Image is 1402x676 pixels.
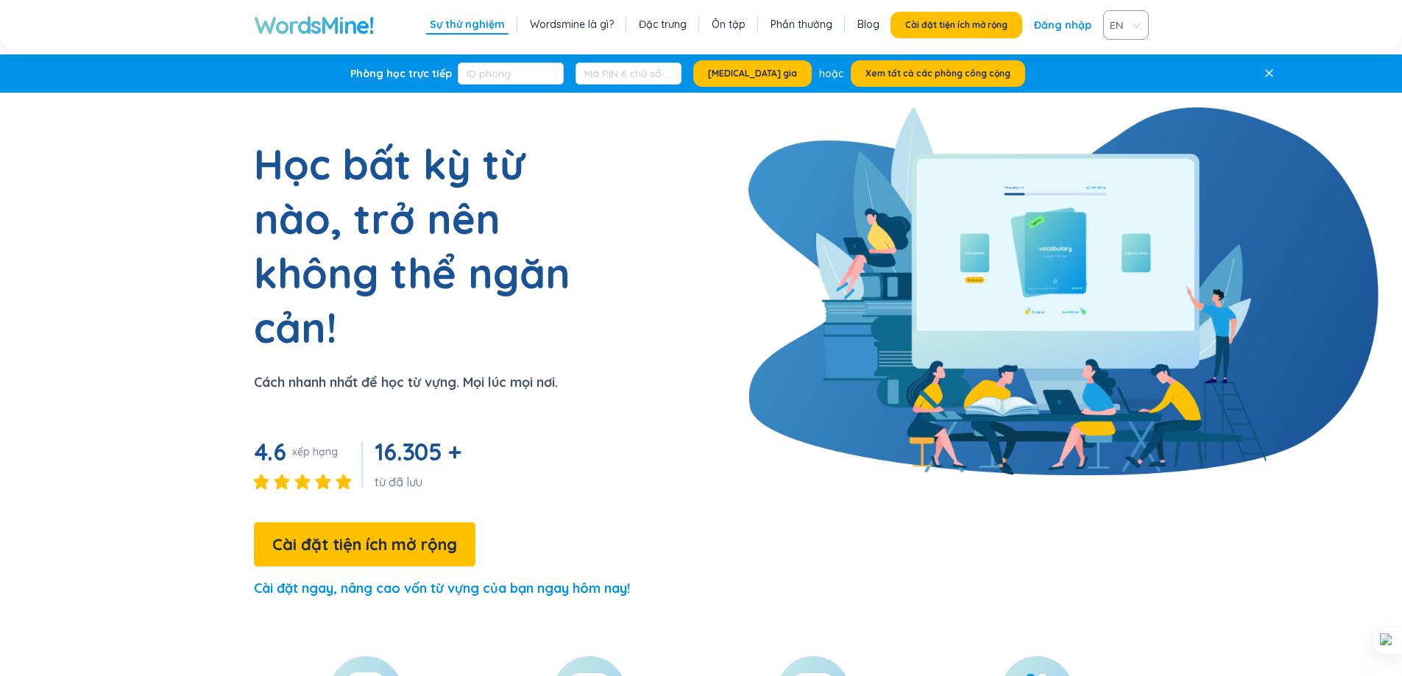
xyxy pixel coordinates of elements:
font: Wordsmine là gì? [530,18,614,31]
font: Đăng nhập [1034,18,1091,32]
font: Blog [857,18,879,31]
font: Cài đặt tiện ích mở rộng [905,19,1008,30]
a: WordsMine! [254,10,374,40]
font: xếp hạng [292,445,338,458]
font: Ôn tập [712,18,746,31]
input: Mã PIN 6 chữ số (Tùy chọn) [576,63,681,85]
button: [MEDICAL_DATA] gia [693,60,812,87]
font: Cài đặt tiện ích mở rộng [272,534,457,555]
span: VIE [1110,14,1136,36]
a: Sự thử nghiệm [430,17,505,32]
button: Cài đặt tiện ích mở rộng [254,522,475,566]
a: Đăng nhập [1034,12,1091,38]
font: hoặc [819,67,843,80]
font: Phần thưởng [771,18,832,31]
input: ID phòng [458,63,564,85]
font: Sự thử nghiệm [430,18,505,31]
font: Cách nhanh nhất để học từ vựng. Mọi lúc mọi nơi. [254,374,558,391]
button: Cài đặt tiện ích mở rộng [891,12,1022,38]
font: từ đã lưu [375,474,422,489]
span: 4.6 [254,437,286,466]
a: Ôn tập [712,17,746,32]
a: Wordsmine là gì? [530,17,614,32]
a: Phần thưởng [771,17,832,32]
a: Blog [857,17,879,32]
a: Đặc trưng [639,17,687,32]
font: Học bất kỳ từ nào, trở nên không thể ngăn cản! [254,138,570,353]
span: 16.305 + [375,437,461,466]
font: Phòng học trực tiếp [350,67,452,80]
button: Xem tất cả các phòng công cộng [851,60,1025,87]
font: Đặc trưng [639,18,687,31]
font: Cài đặt ngay, nâng cao vốn từ vựng của bạn ngay hôm nay! [254,580,630,597]
font: [MEDICAL_DATA] gia [708,68,797,79]
a: Cài đặt tiện ích mở rộng [254,538,475,553]
font: Xem tất cả các phòng công cộng [865,68,1010,79]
